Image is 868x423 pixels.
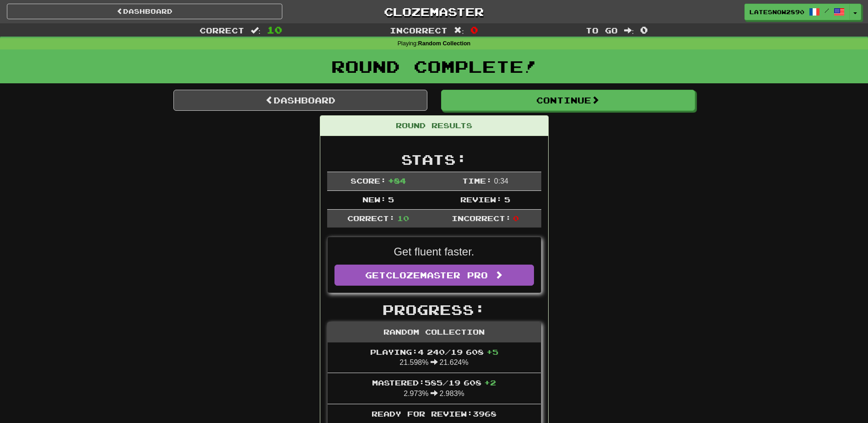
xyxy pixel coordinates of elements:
[825,7,829,14] span: /
[328,342,541,374] li: 21.598% 21.624%
[504,195,510,204] span: 5
[388,176,406,185] span: + 84
[267,24,282,35] span: 10
[460,195,502,204] span: Review:
[296,4,571,20] a: Clozemaster
[397,214,409,222] span: 10
[494,177,508,185] span: 0 : 34
[744,4,850,20] a: LateSnow2890 /
[199,26,244,35] span: Correct
[484,378,496,387] span: + 2
[513,214,519,222] span: 0
[372,409,496,418] span: Ready for Review: 3968
[334,265,534,286] a: GetClozemaster Pro
[470,24,478,35] span: 0
[462,176,492,185] span: Time:
[372,378,496,387] span: Mastered: 585 / 19 608
[390,26,447,35] span: Incorrect
[350,176,386,185] span: Score:
[362,195,386,204] span: New:
[454,27,464,34] span: :
[386,270,488,280] span: Clozemaster Pro
[327,152,541,167] h2: Stats:
[320,116,548,136] div: Round Results
[7,4,282,19] a: Dashboard
[388,195,394,204] span: 5
[251,27,261,34] span: :
[486,347,498,356] span: + 5
[441,90,695,111] button: Continue
[334,244,534,260] p: Get fluent faster.
[640,24,648,35] span: 0
[327,302,541,317] h2: Progress:
[749,8,804,16] span: LateSnow2890
[624,27,634,34] span: :
[328,322,541,342] div: Random Collection
[173,90,427,111] a: Dashboard
[328,373,541,404] li: 2.973% 2.983%
[418,40,471,47] strong: Random Collection
[586,26,618,35] span: To go
[370,347,498,356] span: Playing: 4 240 / 19 608
[347,214,395,222] span: Correct:
[3,57,865,76] h1: Round Complete!
[452,214,511,222] span: Incorrect:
